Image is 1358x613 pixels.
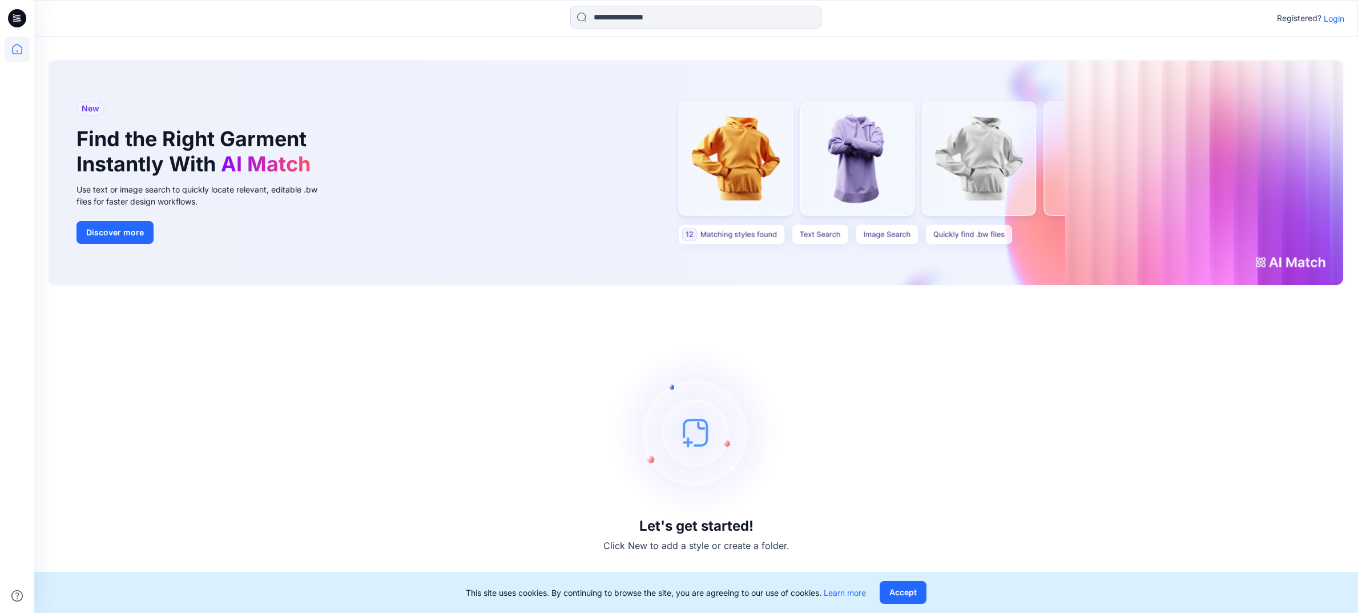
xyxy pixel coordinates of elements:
p: Login [1324,13,1344,25]
button: Discover more [76,221,154,244]
img: empty-state-image.svg [611,347,782,518]
h3: Let's get started! [639,518,753,534]
span: New [82,102,99,115]
a: Learn more [824,588,866,598]
button: Accept [880,581,926,604]
p: This site uses cookies. By continuing to browse the site, you are agreeing to our use of cookies. [466,587,866,599]
span: AI Match [221,151,311,177]
p: Registered? [1277,11,1321,25]
p: Click New to add a style or create a folder. [603,539,789,552]
div: Use text or image search to quickly locate relevant, editable .bw files for faster design workflows. [76,183,333,207]
h1: Find the Right Garment Instantly With [76,127,316,176]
